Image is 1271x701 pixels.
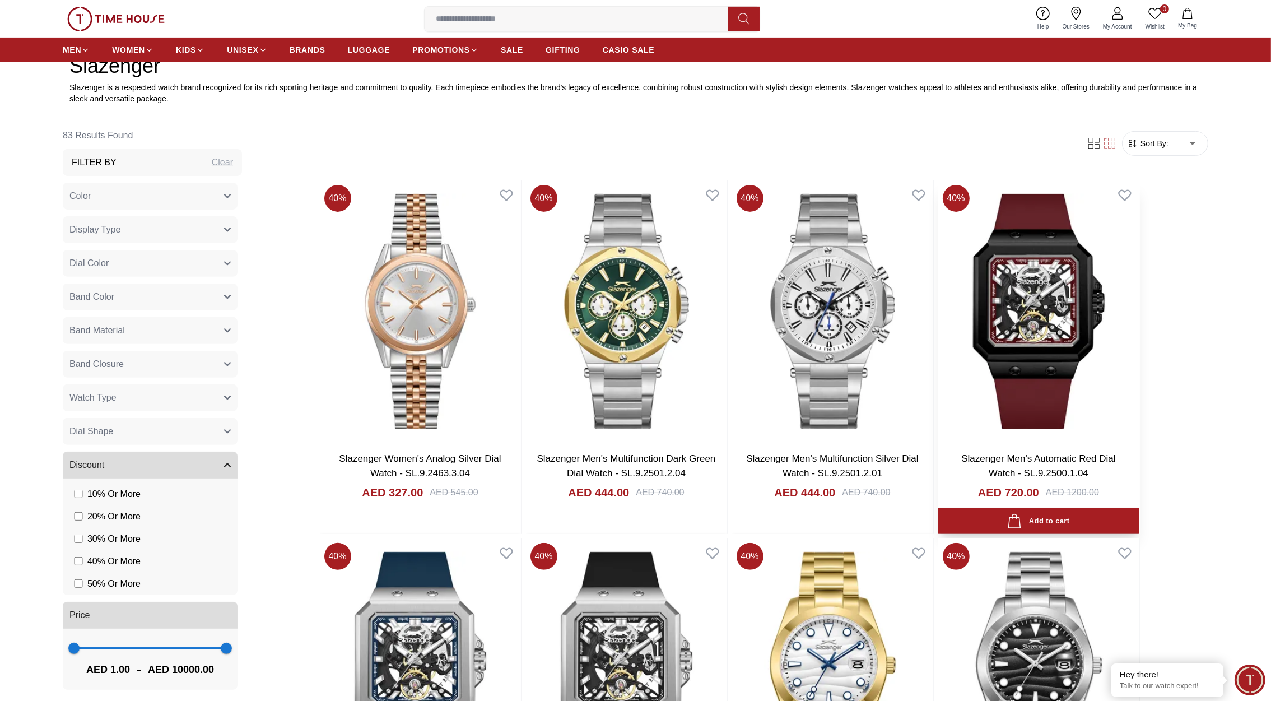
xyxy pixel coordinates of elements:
[87,555,141,568] span: 40 % Or More
[348,44,390,55] span: LUGGAGE
[568,485,629,500] h4: AED 444.00
[63,250,238,277] button: Dial Color
[526,180,727,443] img: Slazenger Men's Multifunction Dark Green Dial Watch - SL.9.2501.2.04
[1160,4,1169,13] span: 0
[63,602,238,629] button: Price
[176,44,196,55] span: KIDS
[774,485,835,500] h4: AED 444.00
[87,532,141,546] span: 30 % Or More
[86,662,130,677] span: AED 1.00
[1120,669,1215,680] div: Hey there!
[63,418,238,445] button: Dial Shape
[537,453,716,479] a: Slazenger Men's Multifunction Dark Green Dial Watch - SL.9.2501.2.04
[63,183,238,210] button: Color
[732,180,933,443] img: Slazenger Men's Multifunction Silver Dial Watch - SL.9.2501.2.01
[227,40,267,60] a: UNISEX
[1141,22,1169,31] span: Wishlist
[430,486,478,499] div: AED 545.00
[148,662,214,677] span: AED 10000.00
[1174,21,1202,30] span: My Bag
[130,661,148,679] span: -
[938,180,1139,443] img: Slazenger Men's Automatic Red Dial Watch - SL.9.2500.1.04
[290,40,325,60] a: BRANDS
[112,40,153,60] a: WOMEN
[362,485,423,500] h4: AED 327.00
[69,189,91,203] span: Color
[69,55,1202,77] h2: Slazenger
[69,358,124,371] span: Band Closure
[1138,138,1168,149] span: Sort By:
[546,40,580,60] a: GIFTING
[348,40,390,60] a: LUGGAGE
[1046,486,1099,499] div: AED 1200.00
[1007,514,1069,529] div: Add to cart
[63,284,238,310] button: Band Color
[63,317,238,344] button: Band Material
[63,216,238,243] button: Display Type
[63,122,242,149] h6: 83 Results Found
[1139,4,1171,33] a: 0Wishlist
[324,543,351,570] span: 40 %
[320,180,521,443] img: Slazenger Women's Analog Silver Dial Watch - SL.9.2463.3.04
[63,351,238,378] button: Band Closure
[1235,665,1265,695] div: Chat Widget
[938,508,1139,535] button: Add to cart
[67,7,165,31] img: ...
[87,510,141,523] span: 20 % Or More
[501,40,523,60] a: SALE
[212,156,233,169] div: Clear
[324,185,351,212] span: 40 %
[112,44,145,55] span: WOMEN
[176,40,204,60] a: KIDS
[1127,138,1168,149] button: Sort By:
[69,223,120,236] span: Display Type
[546,44,580,55] span: GIFTING
[530,185,557,212] span: 40 %
[530,543,557,570] span: 40 %
[74,557,83,566] input: 40% Or More
[227,44,258,55] span: UNISEX
[74,535,83,544] input: 30% Or More
[63,384,238,411] button: Watch Type
[69,257,109,270] span: Dial Color
[603,40,655,60] a: CASIO SALE
[842,486,890,499] div: AED 740.00
[1171,6,1204,32] button: My Bag
[69,609,90,622] span: Price
[1058,22,1094,31] span: Our Stores
[339,453,501,479] a: Slazenger Women's Analog Silver Dial Watch - SL.9.2463.3.04
[636,486,684,499] div: AED 740.00
[69,324,125,337] span: Band Material
[961,453,1115,479] a: Slazenger Men's Automatic Red Dial Watch - SL.9.2500.1.04
[1033,22,1054,31] span: Help
[737,185,763,212] span: 40 %
[1120,681,1215,691] p: Talk to our watch expert!
[69,391,117,405] span: Watch Type
[63,452,238,479] button: Discount
[74,512,83,521] input: 20% Or More
[87,488,141,501] span: 10 % Or More
[978,485,1039,500] h4: AED 720.00
[69,458,104,472] span: Discount
[603,44,655,55] span: CASIO SALE
[737,543,763,570] span: 40 %
[87,577,141,591] span: 50 % Or More
[63,40,90,60] a: MEN
[746,453,919,479] a: Slazenger Men's Multifunction Silver Dial Watch - SL.9.2501.2.01
[943,185,970,212] span: 40 %
[412,44,470,55] span: PROMOTIONS
[74,579,83,588] input: 50% Or More
[1031,4,1056,33] a: Help
[501,44,523,55] span: SALE
[69,290,114,304] span: Band Color
[74,490,83,499] input: 10% Or More
[1098,22,1137,31] span: My Account
[72,156,117,169] h3: Filter By
[63,44,81,55] span: MEN
[1056,4,1096,33] a: Our Stores
[290,44,325,55] span: BRANDS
